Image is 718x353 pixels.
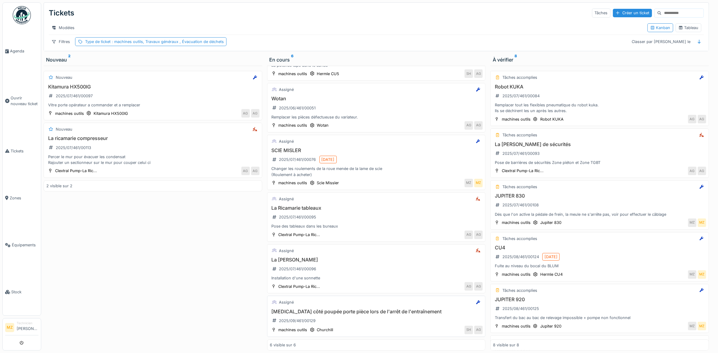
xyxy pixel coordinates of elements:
[629,37,693,46] div: Classer par [PERSON_NAME] le
[698,218,706,227] div: MZ
[502,236,537,241] div: Tâches accomplies
[56,93,93,99] div: 2025/07/461/00097
[502,184,537,190] div: Tâches accomplies
[688,270,696,279] div: MZ
[46,102,260,108] div: Vitre porte opérateur a commander et a remplacer
[55,111,84,116] div: machines outils
[502,271,531,277] div: machines outils
[11,95,38,107] span: Ouvrir nouveau ticket
[688,218,696,227] div: MZ
[698,167,706,175] div: AG
[13,6,31,24] img: Badge_color-CXgf-gQk.svg
[317,122,329,128] div: Wotan
[251,167,260,175] div: AG
[11,148,38,154] span: Tickets
[502,288,537,293] div: Tâches accomplies
[540,116,564,122] div: Robot KUKA
[46,154,260,165] div: Percer le mur pour évacuer les condensat Rajouter un sectionneur sur le mur pour couper celui ci
[688,115,696,123] div: AG
[474,121,483,130] div: AG
[270,56,483,63] div: En cours
[317,71,339,77] div: Hermle CU5
[10,48,38,54] span: Agenda
[55,168,97,174] div: Clextral Pump-La Ric...
[49,37,73,46] div: Filtres
[515,56,517,63] sup: 8
[49,23,77,32] div: Modèles
[502,132,537,138] div: Tâches accomplies
[270,166,483,177] div: Changer les roulements de la roue menée de la lame de scie (Roulement à acheter)
[270,205,483,211] h3: La Ricamarie tableaux
[502,202,539,208] div: 2025/07/461/00108
[493,193,706,199] h3: JUPITER 830
[241,167,250,175] div: AG
[279,87,294,92] div: Assigné
[493,56,706,63] div: À vérifier
[270,342,296,348] div: 6 visible sur 6
[502,254,539,260] div: 2025/08/461/00124
[17,321,38,325] div: Technicien
[46,135,260,141] h3: La ricamarie compresseur
[493,160,706,165] div: Pose de barrières de sécurités Zone piéton et Zone TGBT
[279,157,316,162] div: 2025/07/461/00076
[56,145,91,151] div: 2025/07/461/00113
[540,323,561,329] div: Jupiter 920
[502,75,537,80] div: Tâches accomplies
[279,122,307,128] div: machines outils
[279,327,307,333] div: machines outils
[270,223,483,229] div: Pose des tableaux dans les bureaux
[17,321,38,334] li: [PERSON_NAME]
[3,75,41,127] a: Ouvrir nouveau ticket
[474,69,483,78] div: AG
[493,315,706,321] div: Transfert du bac au bac de relevage impossible + pompe non fonctionnel
[270,257,483,263] h3: La [PERSON_NAME]
[3,221,41,268] a: Équipements
[111,39,224,44] span: : machines outils, Travaux généraux , Évacuation de déchets
[317,327,333,333] div: Churchill
[291,56,294,63] sup: 6
[279,196,294,202] div: Assigné
[279,318,316,324] div: 2025/09/461/00129
[279,266,316,272] div: 2025/07/461/00096
[493,245,706,251] h3: CU4
[270,275,483,281] div: Installation d'une sonnette
[493,142,706,147] h3: La [PERSON_NAME] de sécurités
[540,271,563,277] div: Hermle CU4
[502,323,531,329] div: machines outils
[698,322,706,330] div: MZ
[613,9,652,17] div: Créer un ticket
[3,175,41,221] a: Zones
[474,179,483,187] div: MZ
[698,115,706,123] div: AG
[49,5,74,21] div: Tickets
[46,84,260,90] h3: Kitamura HX500IG
[493,263,706,269] div: Fuite au niveau du bocal du BLUM
[279,284,320,289] div: Clextral Pump-La Ric...
[688,322,696,330] div: MZ
[493,84,706,90] h3: Robot KUKA
[592,8,610,17] div: Tâches
[493,342,519,348] div: 8 visible sur 8
[678,25,699,31] div: Tableau
[493,211,706,217] div: Dés que l'on active la pédale de frein, la meule ne s'arrête pas, voir pour effectuer le câblage
[474,326,483,334] div: AG
[3,268,41,315] a: Stock
[544,254,558,260] div: [DATE]
[279,299,294,305] div: Assigné
[688,167,696,175] div: AG
[94,111,128,116] div: Kitamura HX500IG
[251,109,260,118] div: AG
[3,28,41,75] a: Agenda
[5,323,14,332] li: MZ
[465,69,473,78] div: SH
[493,297,706,302] h3: JUPITER 920
[10,195,38,201] span: Zones
[279,71,307,77] div: machines outils
[502,116,531,122] div: machines outils
[465,282,473,291] div: AG
[465,326,473,334] div: SH
[3,128,41,175] a: Tickets
[56,75,72,80] div: Nouveau
[502,151,540,156] div: 2025/07/461/00093
[11,289,38,295] span: Stock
